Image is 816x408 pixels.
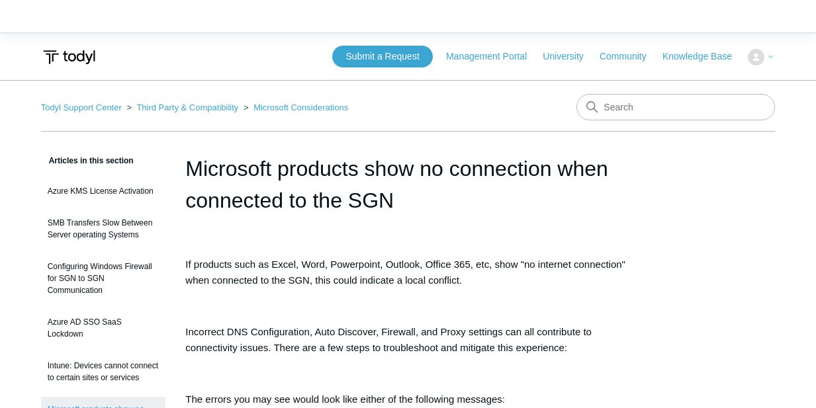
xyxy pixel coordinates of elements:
h1: Microsoft products show no connection when connected to the SGN [185,153,630,216]
p: The errors you may see would look like either of the following messages: [185,391,630,407]
a: Knowledge Base [662,50,745,63]
img: Todyl Support Center Help Center home page [41,45,97,69]
span: Articles in this section [41,156,134,165]
p: If products such as Excel, Word, Powerpoint, Outlook, Office 365, etc, show "no internet connecti... [185,257,630,288]
a: Community [600,50,660,63]
a: Intune: Devices cannot connect to certain sites or services [41,353,166,390]
a: Azure AD SSO SaaS Lockdown [41,309,166,347]
li: Todyl Support Center [41,102,124,112]
a: Todyl Support Center [41,102,122,112]
a: SMB Transfers Slow Between Server operating Systems [41,210,166,247]
a: Management Portal [446,50,540,63]
a: University [543,50,596,63]
p: Incorrect DNS Configuration, Auto Discover, Firewall, and Proxy settings can all contribute to co... [185,324,630,356]
li: Third Party & Compatibility [124,102,241,112]
a: Submit a Request [332,46,432,67]
a: Microsoft Considerations [253,102,348,112]
li: Microsoft Considerations [241,102,348,112]
input: Search [576,94,775,120]
a: Third Party & Compatibility [136,102,238,112]
a: Azure KMS License Activation [41,179,166,204]
a: Configuring Windows Firewall for SGN to SGN Communication [41,254,166,303]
